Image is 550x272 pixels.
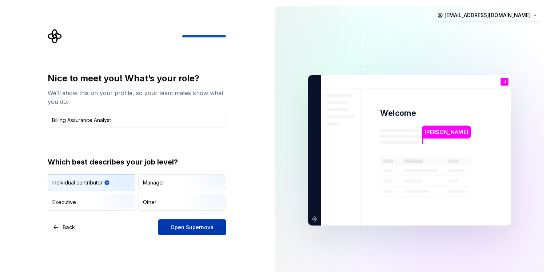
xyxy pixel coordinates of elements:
[52,179,103,186] div: Individual contributor
[143,199,156,206] div: Other
[434,9,541,22] button: [EMAIL_ADDRESS][DOMAIN_NAME]
[52,199,76,206] div: Executive
[48,29,62,44] svg: Supernova Logo
[48,219,81,235] button: Back
[445,12,531,19] span: [EMAIL_ADDRESS][DOMAIN_NAME]
[143,179,164,186] div: Manager
[380,108,416,118] p: Welcome
[63,224,75,231] span: Back
[503,80,506,84] p: J
[425,128,468,136] p: [PERSON_NAME]
[158,219,226,235] button: Open Supernova
[171,224,214,231] span: Open Supernova
[48,89,226,106] div: We’ll show this on your profile, so your team mates know what you do.
[48,157,226,167] div: Which best describes your job level?
[48,112,226,128] input: Job title
[48,73,226,84] div: Nice to meet you! What’s your role?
